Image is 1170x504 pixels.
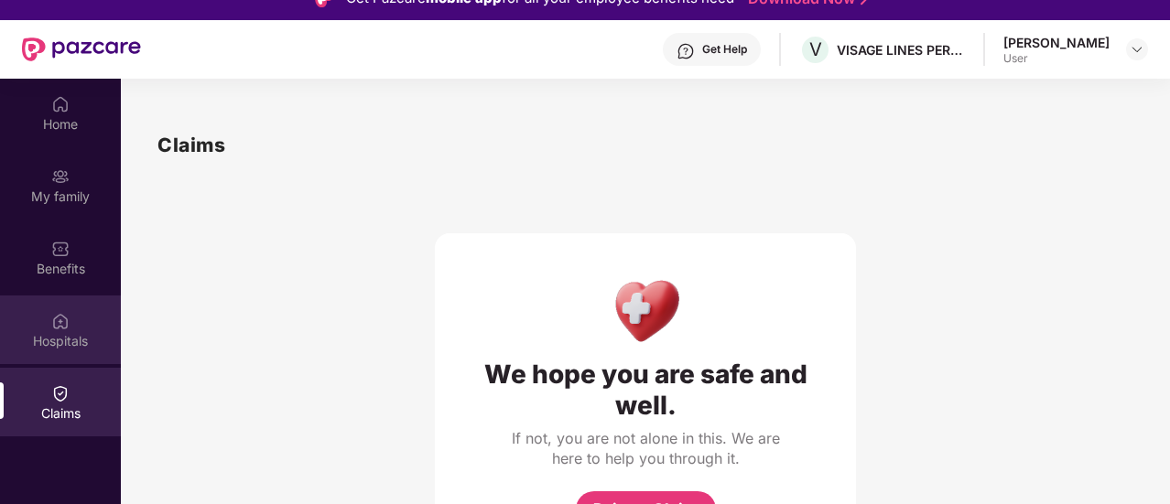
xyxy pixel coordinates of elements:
[1130,42,1144,57] img: svg+xml;base64,PHN2ZyBpZD0iRHJvcGRvd24tMzJ4MzIiIHhtbG5zPSJodHRwOi8vd3d3LnczLm9yZy8yMDAwL3N2ZyIgd2...
[809,38,822,60] span: V
[702,42,747,57] div: Get Help
[677,42,695,60] img: svg+xml;base64,PHN2ZyBpZD0iSGVscC0zMngzMiIgeG1sbnM9Imh0dHA6Ly93d3cudzMub3JnLzIwMDAvc3ZnIiB3aWR0aD...
[606,270,686,349] img: Health Care
[837,41,965,59] div: VISAGE LINES PERSONAL CARE PRIVATE LIMITED
[157,130,225,160] h1: Claims
[51,95,70,113] img: svg+xml;base64,PHN2ZyBpZD0iSG9tZSIgeG1sbnM9Imh0dHA6Ly93d3cudzMub3JnLzIwMDAvc3ZnIiB3aWR0aD0iMjAiIG...
[22,38,141,61] img: New Pazcare Logo
[508,428,783,468] div: If not, you are not alone in this. We are here to help you through it.
[1003,34,1110,51] div: [PERSON_NAME]
[51,167,70,186] img: svg+xml;base64,PHN2ZyB3aWR0aD0iMjAiIGhlaWdodD0iMjAiIHZpZXdCb3g9IjAgMCAyMCAyMCIgZmlsbD0ibm9uZSIgeG...
[51,312,70,330] img: svg+xml;base64,PHN2ZyBpZD0iSG9zcGl0YWxzIiB4bWxucz0iaHR0cDovL3d3dy53My5vcmcvMjAwMC9zdmciIHdpZHRoPS...
[1003,51,1110,66] div: User
[51,240,70,258] img: svg+xml;base64,PHN2ZyBpZD0iQmVuZWZpdHMiIHhtbG5zPSJodHRwOi8vd3d3LnczLm9yZy8yMDAwL3N2ZyIgd2lkdGg9Ij...
[51,384,70,402] img: svg+xml;base64,PHN2ZyBpZD0iQ2xhaW0iIHhtbG5zPSJodHRwOi8vd3d3LnczLm9yZy8yMDAwL3N2ZyIgd2lkdGg9IjIwIi...
[471,359,819,421] div: We hope you are safe and well.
